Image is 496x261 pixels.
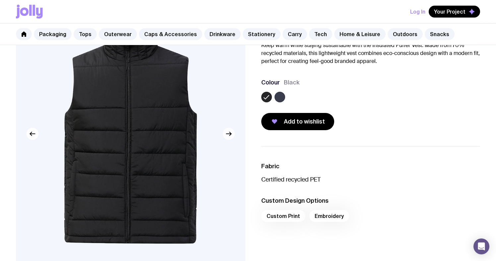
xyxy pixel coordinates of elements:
[434,8,465,15] span: Your Project
[261,176,480,183] p: Certified recycled PET
[261,41,480,65] p: Keep warm while staying sustainable with the Insulated Puffer Vest. Made from 70% recycled materi...
[473,238,489,254] div: Open Intercom Messenger
[334,28,386,40] a: Home & Leisure
[261,113,334,130] button: Add to wishlist
[282,28,307,40] a: Carry
[410,6,425,18] button: Log In
[74,28,97,40] a: Tops
[429,6,480,18] button: Your Project
[34,28,72,40] a: Packaging
[243,28,280,40] a: Stationery
[261,197,480,205] h3: Custom Design Options
[99,28,137,40] a: Outerwear
[309,28,332,40] a: Tech
[284,78,300,86] span: Black
[425,28,455,40] a: Snacks
[204,28,241,40] a: Drinkware
[388,28,423,40] a: Outdoors
[261,162,480,170] h3: Fabric
[284,118,325,126] span: Add to wishlist
[261,78,280,86] h3: Colour
[139,28,202,40] a: Caps & Accessories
